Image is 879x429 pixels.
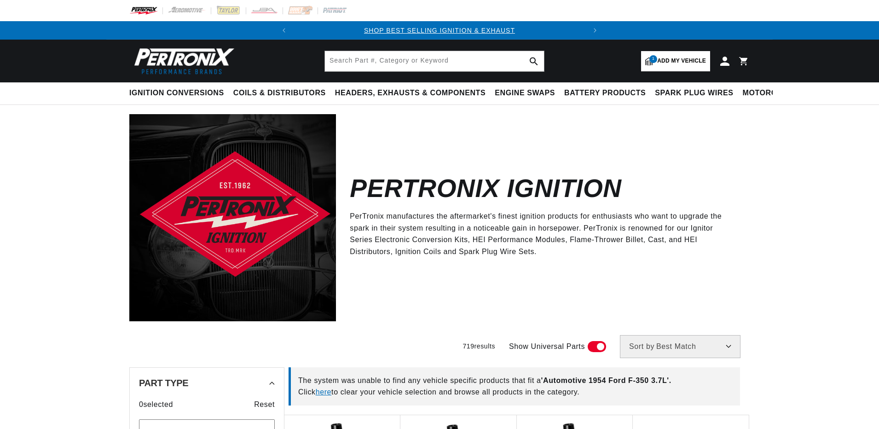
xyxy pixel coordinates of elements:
[233,88,326,98] span: Coils & Distributors
[586,21,604,40] button: Translation missing: en.sections.announcements.next_announcement
[293,25,586,35] div: Announcement
[129,82,229,104] summary: Ignition Conversions
[738,82,802,104] summary: Motorcycle
[564,88,646,98] span: Battery Products
[495,88,555,98] span: Engine Swaps
[629,343,654,350] span: Sort by
[560,82,650,104] summary: Battery Products
[139,399,173,411] span: 0 selected
[364,27,515,34] a: SHOP BEST SELLING IGNITION & EXHAUST
[620,335,740,358] select: Sort by
[490,82,560,104] summary: Engine Swaps
[649,55,657,63] span: 1
[463,342,495,350] span: 719 results
[106,21,773,40] slideshow-component: Translation missing: en.sections.announcements.announcement_bar
[743,88,798,98] span: Motorcycle
[509,341,585,353] span: Show Universal Parts
[229,82,330,104] summary: Coils & Distributors
[289,367,740,406] div: The system was unable to find any vehicle specific products that fit a Click to clear your vehicl...
[254,399,275,411] span: Reset
[350,210,736,257] p: PerTronix manufactures the aftermarket's finest ignition products for enthusiasts who want to upg...
[335,88,486,98] span: Headers, Exhausts & Components
[350,178,621,199] h2: Pertronix Ignition
[325,51,544,71] input: Search Part #, Category or Keyword
[524,51,544,71] button: search button
[541,377,671,384] span: ' Automotive 1954 Ford F-350 3.7L '.
[650,82,738,104] summary: Spark Plug Wires
[330,82,490,104] summary: Headers, Exhausts & Components
[641,51,710,71] a: 1Add my vehicle
[655,88,733,98] span: Spark Plug Wires
[275,21,293,40] button: Translation missing: en.sections.announcements.previous_announcement
[129,114,336,321] img: Pertronix Ignition
[129,45,235,77] img: Pertronix
[293,25,586,35] div: 1 of 2
[657,57,706,65] span: Add my vehicle
[129,88,224,98] span: Ignition Conversions
[139,378,188,388] span: Part Type
[316,388,331,396] a: here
